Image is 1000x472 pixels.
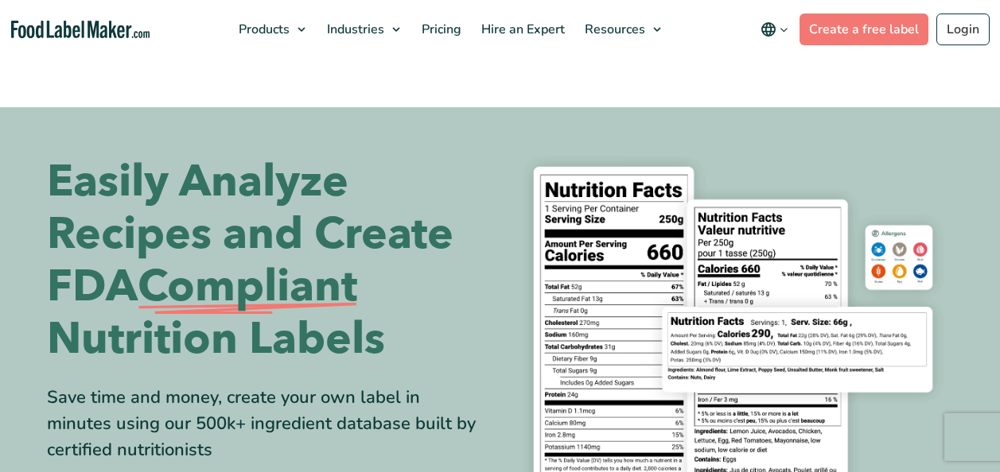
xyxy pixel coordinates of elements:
[138,261,357,313] span: Compliant
[47,156,488,366] h1: Easily Analyze Recipes and Create FDA Nutrition Labels
[580,21,647,38] span: Resources
[800,14,928,45] a: Create a free label
[322,21,386,38] span: Industries
[477,21,566,38] span: Hire an Expert
[234,21,291,38] span: Products
[417,21,463,38] span: Pricing
[47,385,488,463] div: Save time and money, create your own label in minutes using our 500k+ ingredient database built b...
[936,14,990,45] a: Login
